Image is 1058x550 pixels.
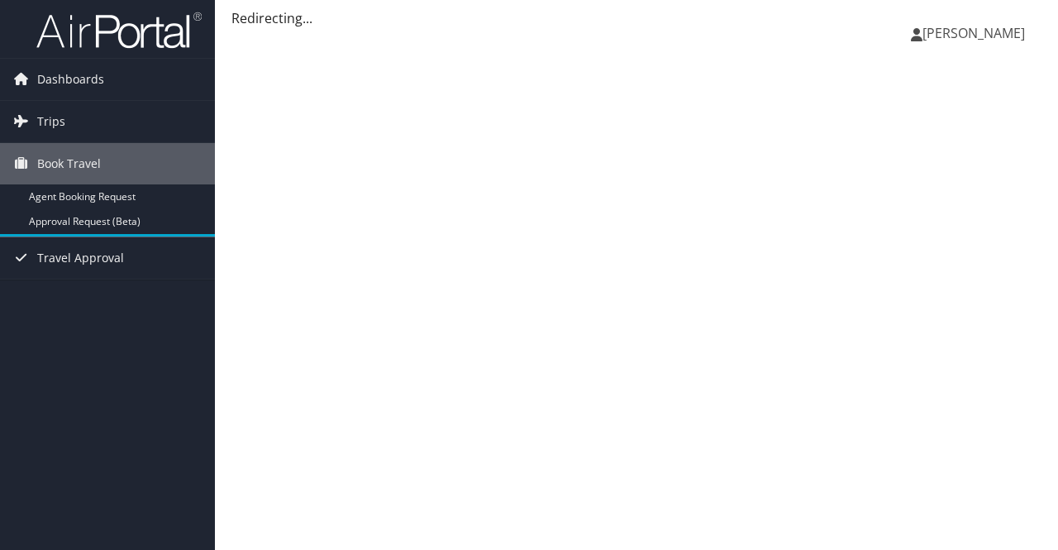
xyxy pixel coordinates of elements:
[37,237,124,279] span: Travel Approval
[231,8,1041,28] div: Redirecting...
[911,8,1041,58] a: [PERSON_NAME]
[36,11,202,50] img: airportal-logo.png
[37,101,65,142] span: Trips
[37,59,104,100] span: Dashboards
[922,24,1025,42] span: [PERSON_NAME]
[37,143,101,184] span: Book Travel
